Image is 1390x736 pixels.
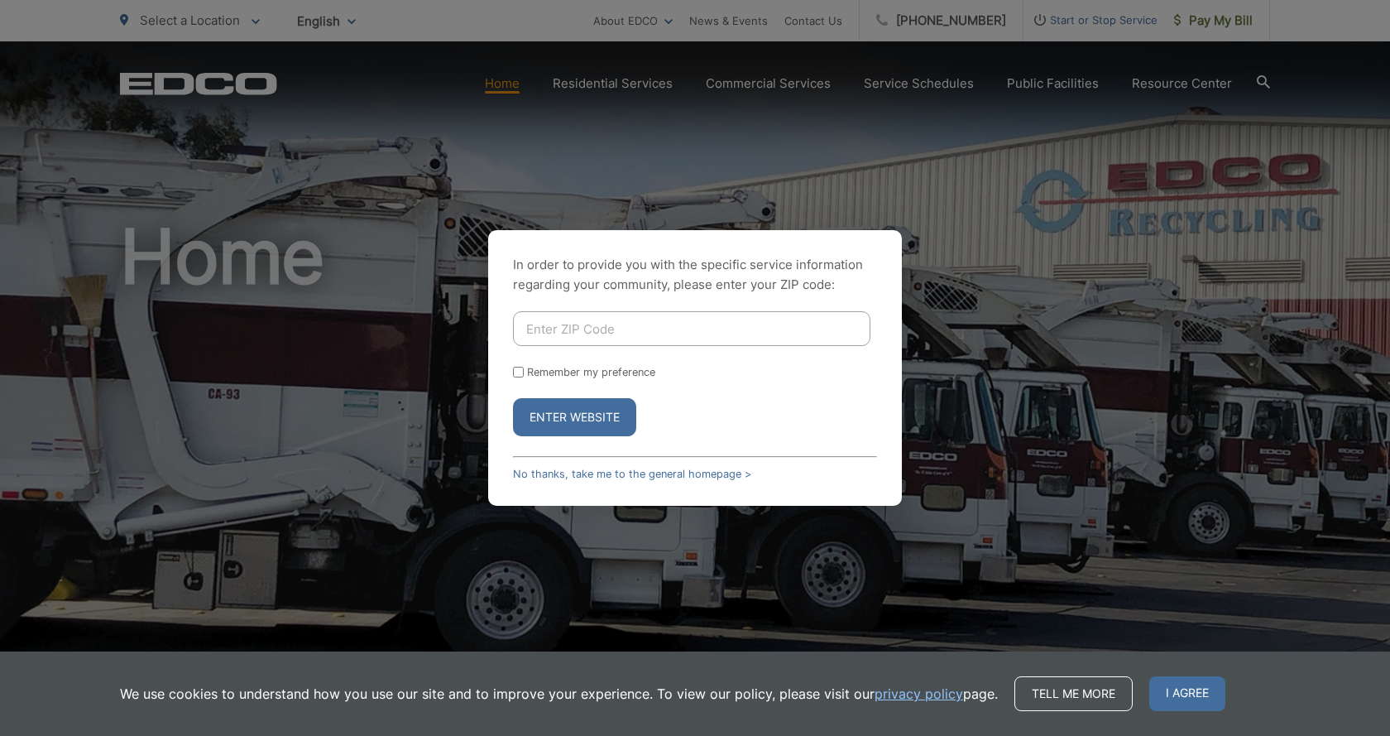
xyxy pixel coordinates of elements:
p: In order to provide you with the specific service information regarding your community, please en... [513,255,877,295]
input: Enter ZIP Code [513,311,870,346]
a: privacy policy [875,684,963,704]
span: I agree [1149,676,1225,711]
a: Tell me more [1014,676,1133,711]
a: No thanks, take me to the general homepage > [513,468,751,480]
label: Remember my preference [527,366,655,378]
button: Enter Website [513,398,636,436]
p: We use cookies to understand how you use our site and to improve your experience. To view our pol... [120,684,998,704]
